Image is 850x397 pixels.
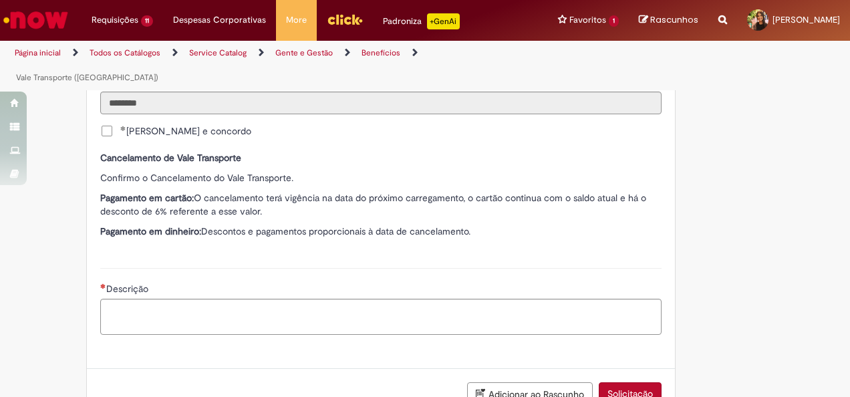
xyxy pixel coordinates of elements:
[100,283,106,289] span: Necessários
[1,7,70,33] img: ServiceNow
[100,92,662,114] input: ID
[189,47,247,58] a: Service Catalog
[327,9,363,29] img: click_logo_yellow_360x200.png
[141,15,153,27] span: 11
[383,13,460,29] div: Padroniza
[10,41,557,90] ul: Trilhas de página
[650,13,698,26] span: Rascunhos
[15,47,61,58] a: Página inicial
[100,152,241,164] strong: Cancelamento de Vale Transporte
[609,15,619,27] span: 1
[120,124,251,138] span: [PERSON_NAME] e concordo
[427,13,460,29] p: +GenAi
[362,47,400,58] a: Benefícios
[106,283,151,295] span: Descrição
[100,225,662,238] p: Descontos e pagamentos proporcionais à data de cancelamento.
[569,13,606,27] span: Favoritos
[639,14,698,27] a: Rascunhos
[100,191,662,218] p: O cancelamento terá vigência na data do próximo carregamento, o cartão continua com o saldo atual...
[173,13,266,27] span: Despesas Corporativas
[100,225,201,237] strong: Pagamento em dinheiro:
[92,13,138,27] span: Requisições
[100,171,662,184] p: Confirmo o Cancelamento do Vale Transporte.
[120,126,126,131] span: Obrigatório Preenchido
[275,47,333,58] a: Gente e Gestão
[286,13,307,27] span: More
[100,192,194,204] strong: Pagamento em cartão:
[16,72,158,83] a: Vale Transporte ([GEOGRAPHIC_DATA])
[90,47,160,58] a: Todos os Catálogos
[100,299,662,334] textarea: Descrição
[772,14,840,25] span: [PERSON_NAME]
